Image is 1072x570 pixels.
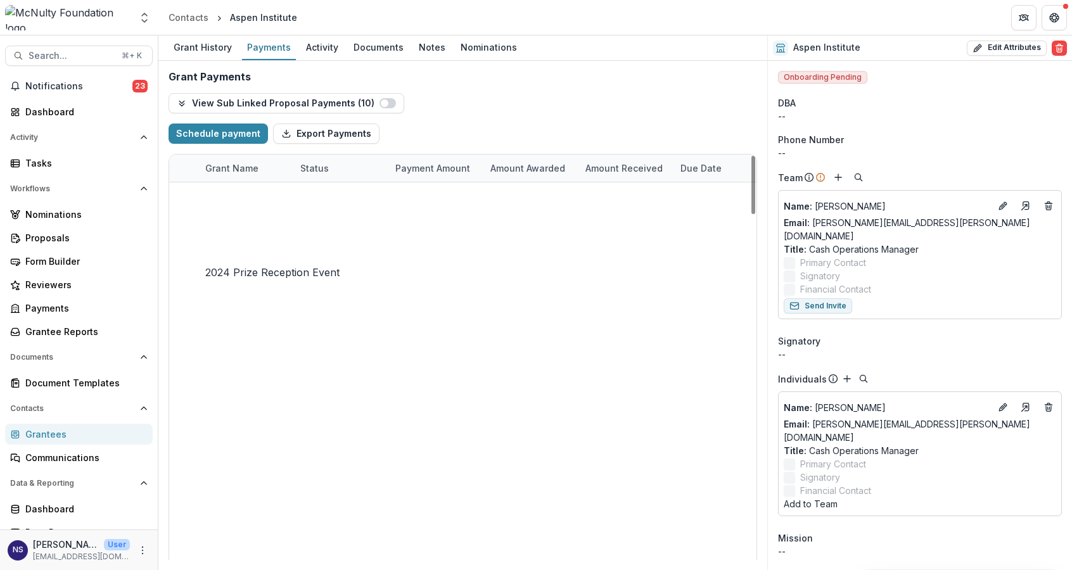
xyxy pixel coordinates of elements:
[800,269,840,282] span: Signatory
[163,8,302,27] nav: breadcrumb
[388,161,478,175] div: Payment Amount
[388,155,483,182] div: Payment Amount
[25,255,143,268] div: Form Builder
[5,321,153,342] a: Grantee Reports
[29,51,114,61] span: Search...
[784,417,1056,444] a: Email: [PERSON_NAME][EMAIL_ADDRESS][PERSON_NAME][DOMAIN_NAME]
[5,424,153,445] a: Grantees
[784,243,1056,256] p: Cash Operations Manager
[25,376,143,389] div: Document Templates
[169,93,404,113] button: View Sub Linked Proposal Payments (10)
[132,80,148,92] span: 23
[851,170,866,185] button: Search
[301,35,343,60] a: Activity
[784,402,812,413] span: Name :
[25,502,143,516] div: Dashboard
[135,543,150,558] button: More
[778,96,796,110] span: DBA
[5,498,153,519] a: Dashboard
[1041,198,1056,213] button: Deletes
[1016,397,1036,417] a: Go to contact
[483,155,578,182] div: Amount Awarded
[778,531,813,545] span: Mission
[5,473,153,493] button: Open Data & Reporting
[778,133,844,146] span: Phone Number
[778,171,803,184] p: Team
[673,155,768,182] div: Due Date
[995,198,1011,213] button: Edit
[784,201,812,212] span: Name :
[5,447,153,468] a: Communications
[33,538,99,551] p: [PERSON_NAME]
[25,427,143,441] div: Grantees
[242,35,296,60] a: Payments
[198,161,266,175] div: Grant Name
[25,278,143,291] div: Reviewers
[169,71,251,83] h2: Grant Payments
[25,301,143,315] div: Payments
[5,101,153,122] a: Dashboard
[778,71,867,84] span: Onboarding Pending
[293,155,388,182] div: Status
[198,155,293,182] div: Grant Name
[778,110,1062,123] div: --
[5,398,153,419] button: Open Contacts
[13,546,23,554] div: Nina Sawhney
[784,199,990,213] p: [PERSON_NAME]
[33,551,130,562] p: [EMAIL_ADDRESS][DOMAIN_NAME]
[169,11,208,24] div: Contacts
[800,457,866,471] span: Primary Contact
[778,146,1062,160] div: --
[10,404,135,413] span: Contacts
[784,216,1056,243] a: Email: [PERSON_NAME][EMAIL_ADDRESS][PERSON_NAME][DOMAIN_NAME]
[1042,5,1067,30] button: Get Help
[967,41,1047,56] button: Edit Attributes
[192,98,380,109] p: View Sub Linked Proposal Payments ( 10 )
[800,484,871,497] span: Financial Contact
[456,35,522,60] a: Nominations
[784,401,990,414] p: [PERSON_NAME]
[25,451,143,464] div: Communications
[5,347,153,367] button: Open Documents
[5,179,153,199] button: Open Workflows
[856,371,871,386] button: Search
[5,153,153,174] a: Tasks
[25,81,132,92] span: Notifications
[119,49,144,63] div: ⌘ + K
[5,251,153,272] a: Form Builder
[163,8,214,27] a: Contacts
[839,371,855,386] button: Add
[230,11,297,24] div: Aspen Institute
[483,161,573,175] div: Amount Awarded
[778,545,1062,558] p: --
[293,161,336,175] div: Status
[784,217,810,228] span: Email:
[5,298,153,319] a: Payments
[784,419,810,429] span: Email:
[169,35,237,60] a: Grant History
[301,38,343,56] div: Activity
[1041,400,1056,415] button: Deletes
[784,497,838,510] button: Add to Team
[778,348,1062,361] div: --
[348,38,409,56] div: Documents
[456,38,522,56] div: Nominations
[169,38,237,56] div: Grant History
[778,334,820,348] span: Signatory
[995,400,1011,415] button: Edit
[25,325,143,338] div: Grantee Reports
[793,42,860,53] h2: Aspen Institute
[5,5,131,30] img: McNulty Foundation logo
[831,170,846,185] button: Add
[5,522,153,543] a: Data Report
[205,266,340,279] a: 2024 Prize Reception Event
[273,123,380,144] button: Export Payments
[5,204,153,225] a: Nominations
[1052,41,1067,56] button: Delete
[10,133,135,142] span: Activity
[784,244,807,255] span: Title :
[800,282,871,296] span: Financial Contact
[104,539,130,550] p: User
